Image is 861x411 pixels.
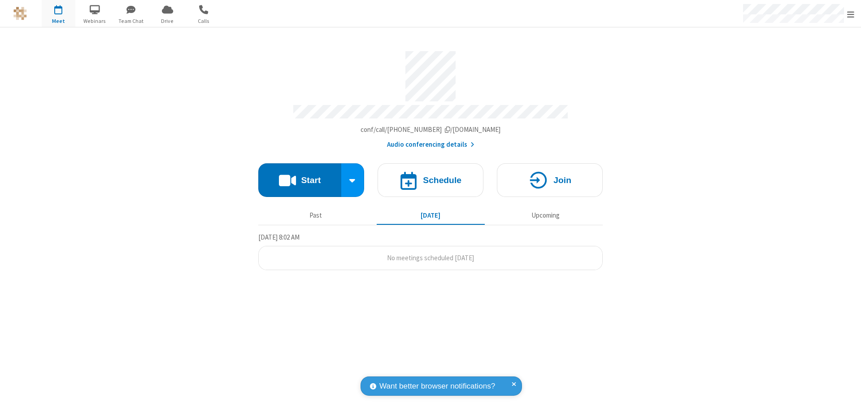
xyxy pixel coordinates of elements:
[387,254,474,262] span: No meetings scheduled [DATE]
[361,125,501,134] span: Copy my meeting room link
[491,207,600,224] button: Upcoming
[258,44,603,150] section: Account details
[262,207,370,224] button: Past
[341,163,365,197] div: Start conference options
[187,17,221,25] span: Calls
[78,17,112,25] span: Webinars
[553,176,571,184] h4: Join
[42,17,75,25] span: Meet
[258,232,603,271] section: Today's Meetings
[423,176,461,184] h4: Schedule
[361,125,501,135] button: Copy my meeting room linkCopy my meeting room link
[114,17,148,25] span: Team Chat
[387,140,474,150] button: Audio conferencing details
[301,176,321,184] h4: Start
[379,380,495,392] span: Want better browser notifications?
[378,163,483,197] button: Schedule
[258,233,300,241] span: [DATE] 8:02 AM
[258,163,341,197] button: Start
[151,17,184,25] span: Drive
[497,163,603,197] button: Join
[13,7,27,20] img: QA Selenium DO NOT DELETE OR CHANGE
[377,207,485,224] button: [DATE]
